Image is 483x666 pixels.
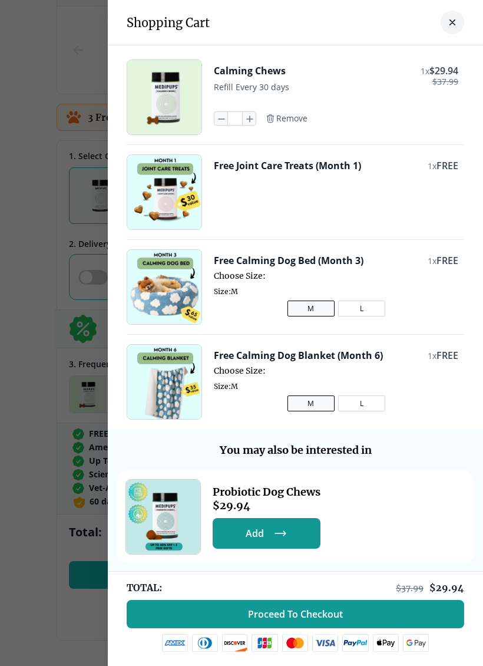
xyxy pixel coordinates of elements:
[441,11,464,34] button: close-cart
[162,634,188,652] img: amex
[117,443,474,457] h3: You may also be interested in
[428,350,436,361] span: 1 x
[213,485,320,499] span: Probiotic Dog Chews
[432,77,458,87] span: $ 37.99
[125,479,201,555] a: Probiotic Dog Chews
[127,250,201,324] img: Free Calming Dog Bed (Month 3)
[338,395,385,411] button: L
[429,582,464,594] span: $ 29.94
[127,155,201,229] img: Free Joint Care Treats (Month 1)
[192,634,218,652] img: diners-club
[252,634,278,652] img: jcb
[429,64,458,77] span: $ 29.94
[127,345,201,419] img: Free Calming Dog Blanket (Month 6)
[396,583,424,594] span: $ 37.99
[282,634,308,652] img: mastercard
[127,60,201,134] img: Calming Chews
[127,581,162,594] span: TOTAL:
[428,160,436,172] span: 1 x
[214,64,286,77] button: Calming Chews
[373,634,399,652] img: apple
[127,15,210,30] h3: Shopping Cart
[436,254,458,267] span: FREE
[126,480,200,554] img: Probiotic Dog Chews
[246,527,264,539] span: Add
[266,113,307,124] button: Remove
[214,254,363,267] button: Free Calming Dog Bed (Month 3)
[214,159,361,172] button: Free Joint Care Treats (Month 1)
[428,255,436,266] span: 1 x
[214,349,383,362] button: Free Calming Dog Blanket (Month 6)
[403,634,429,652] img: google
[287,301,335,316] button: M
[214,287,458,296] span: Size: M
[213,499,320,512] span: $ 29.94
[214,382,458,391] span: Size: M
[436,159,458,172] span: FREE
[421,65,429,77] span: 1 x
[287,395,335,411] button: M
[127,600,464,628] button: Proceed To Checkout
[214,271,458,281] span: Choose Size:
[312,634,338,652] img: visa
[338,301,385,316] button: L
[214,81,289,93] span: Refill Every 30 days
[276,113,307,124] span: Remove
[436,349,458,362] span: FREE
[214,365,458,376] span: Choose Size:
[342,634,369,652] img: paypal
[213,518,320,549] button: Add
[248,608,343,620] span: Proceed To Checkout
[213,485,320,512] a: Probiotic Dog Chews$29.94
[222,634,248,652] img: discover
